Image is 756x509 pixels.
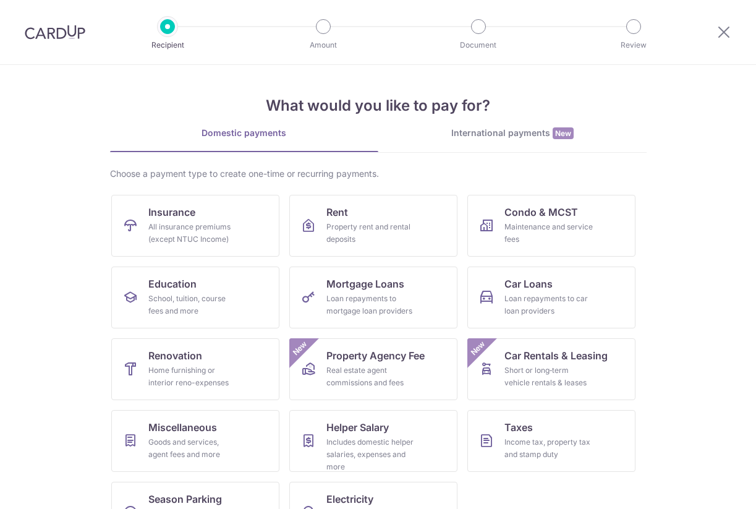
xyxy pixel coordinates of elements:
span: Education [148,276,197,291]
div: Domestic payments [110,127,378,139]
span: Rent [326,205,348,220]
span: Condo & MCST [504,205,578,220]
p: Document [433,39,524,51]
span: Renovation [148,348,202,363]
div: School, tuition, course fees and more [148,293,237,317]
a: TaxesIncome tax, property tax and stamp duty [467,410,635,472]
div: Home furnishing or interior reno-expenses [148,364,237,389]
a: MiscellaneousGoods and services, agent fees and more [111,410,279,472]
img: CardUp [25,25,85,40]
a: Car Rentals & LeasingShort or long‑term vehicle rentals & leasesNew [467,338,635,400]
a: Mortgage LoansLoan repayments to mortgage loan providers [289,267,457,328]
span: Taxes [504,420,533,435]
span: Car Rentals & Leasing [504,348,608,363]
span: Car Loans [504,276,553,291]
span: Property Agency Fee [326,348,425,363]
span: New [553,127,574,139]
div: Loan repayments to mortgage loan providers [326,293,415,317]
span: Miscellaneous [148,420,217,435]
span: Electricity [326,492,373,507]
span: Season Parking [148,492,222,507]
div: Income tax, property tax and stamp duty [504,436,593,461]
h4: What would you like to pay for? [110,95,647,117]
a: RentProperty rent and rental deposits [289,195,457,257]
a: RenovationHome furnishing or interior reno-expenses [111,338,279,400]
span: Insurance [148,205,195,220]
span: Mortgage Loans [326,276,404,291]
span: Helper Salary [326,420,389,435]
p: Recipient [122,39,213,51]
div: Loan repayments to car loan providers [504,293,593,317]
div: Includes domestic helper salaries, expenses and more [326,436,415,473]
p: Amount [278,39,369,51]
span: New [289,338,310,359]
a: Condo & MCSTMaintenance and service fees [467,195,635,257]
span: New [467,338,488,359]
div: Goods and services, agent fees and more [148,436,237,461]
div: Maintenance and service fees [504,221,593,246]
a: Property Agency FeeReal estate agent commissions and feesNew [289,338,457,400]
div: Short or long‑term vehicle rentals & leases [504,364,593,389]
div: International payments [378,127,647,140]
div: All insurance premiums (except NTUC Income) [148,221,237,246]
a: InsuranceAll insurance premiums (except NTUC Income) [111,195,279,257]
p: Review [588,39,679,51]
div: Real estate agent commissions and fees [326,364,415,389]
a: EducationSchool, tuition, course fees and more [111,267,279,328]
div: Property rent and rental deposits [326,221,415,246]
a: Helper SalaryIncludes domestic helper salaries, expenses and more [289,410,457,472]
a: Car LoansLoan repayments to car loan providers [467,267,635,328]
div: Choose a payment type to create one-time or recurring payments. [110,168,647,180]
